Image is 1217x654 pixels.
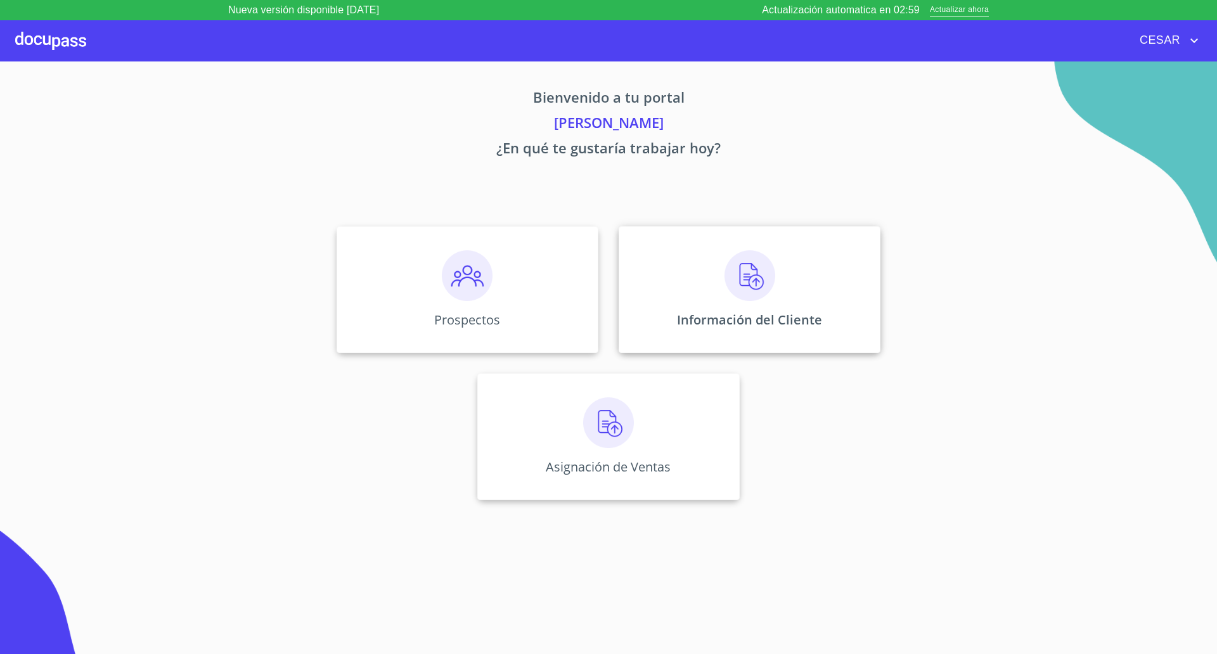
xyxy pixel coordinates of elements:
[434,311,500,328] p: Prospectos
[442,250,493,301] img: prospectos.png
[546,458,671,475] p: Asignación de Ventas
[1130,30,1202,51] button: account of current user
[218,87,999,112] p: Bienvenido a tu portal
[1130,30,1187,51] span: CESAR
[762,3,920,18] p: Actualización automatica en 02:59
[218,112,999,138] p: [PERSON_NAME]
[218,138,999,163] p: ¿En qué te gustaría trabajar hoy?
[724,250,775,301] img: carga.png
[930,4,989,17] span: Actualizar ahora
[677,311,822,328] p: Información del Cliente
[583,397,634,448] img: carga.png
[228,3,379,18] p: Nueva versión disponible [DATE]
